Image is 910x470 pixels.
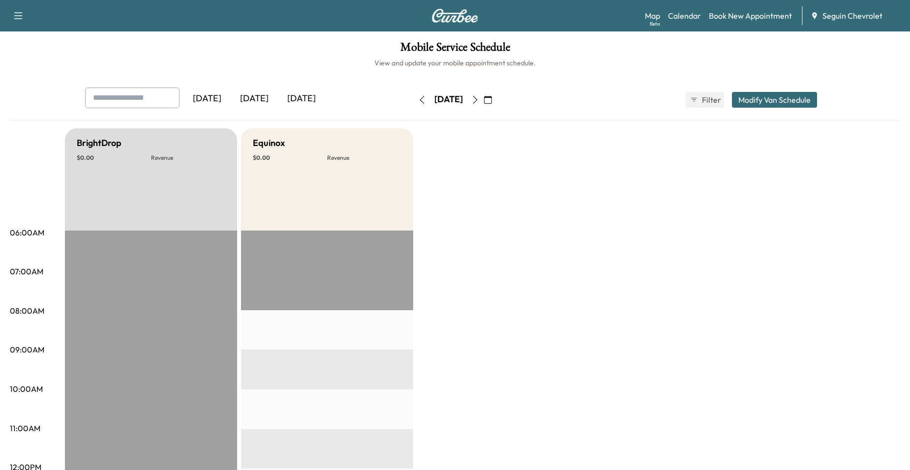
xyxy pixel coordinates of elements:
[822,10,882,22] span: Seguin Chevrolet
[10,41,900,58] h1: Mobile Service Schedule
[10,344,44,355] p: 09:00AM
[10,305,44,317] p: 08:00AM
[278,88,325,110] div: [DATE]
[151,154,225,162] p: Revenue
[253,154,327,162] p: $ 0.00
[434,93,463,106] div: [DATE]
[668,10,701,22] a: Calendar
[10,422,40,434] p: 11:00AM
[645,10,660,22] a: MapBeta
[650,20,660,28] div: Beta
[327,154,401,162] p: Revenue
[702,94,720,106] span: Filter
[686,92,724,108] button: Filter
[77,136,121,150] h5: BrightDrop
[732,92,817,108] button: Modify Van Schedule
[10,265,43,277] p: 07:00AM
[431,9,479,23] img: Curbee Logo
[231,88,278,110] div: [DATE]
[253,136,285,150] h5: Equinox
[709,10,792,22] a: Book New Appointment
[10,58,900,68] h6: View and update your mobile appointment schedule.
[183,88,231,110] div: [DATE]
[77,154,151,162] p: $ 0.00
[10,227,44,238] p: 06:00AM
[10,383,43,395] p: 10:00AM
